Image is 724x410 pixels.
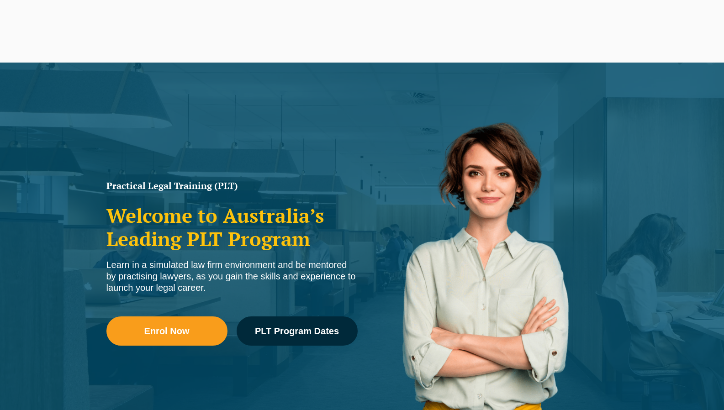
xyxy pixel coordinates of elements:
h1: Practical Legal Training (PLT) [106,181,358,190]
span: PLT Program Dates [255,326,339,336]
a: Enrol Now [106,316,227,346]
div: Learn in a simulated law firm environment and be mentored by practising lawyers, as you gain the ... [106,259,358,294]
h2: Welcome to Australia’s Leading PLT Program [106,204,358,250]
a: PLT Program Dates [237,316,358,346]
span: Enrol Now [144,326,190,336]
